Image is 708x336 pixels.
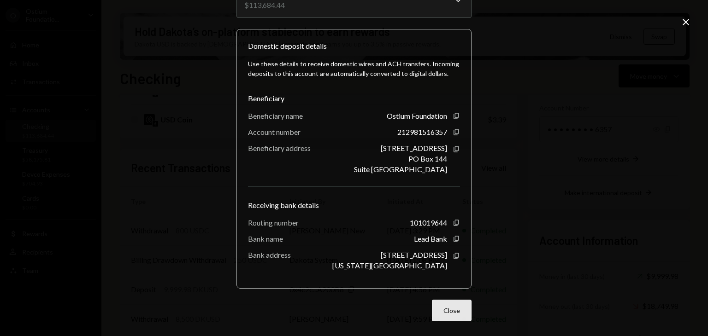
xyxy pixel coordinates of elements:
[381,250,447,259] div: [STREET_ADDRESS]
[248,41,327,52] div: Domestic deposit details
[248,93,460,104] div: Beneficiary
[414,234,447,243] div: Lead Bank
[248,200,460,211] div: Receiving bank details
[387,111,447,120] div: Ostium Foundation
[332,261,447,270] div: [US_STATE][GEOGRAPHIC_DATA]
[408,154,447,163] div: PO Box 144
[248,127,301,136] div: Account number
[432,300,472,321] button: Close
[248,218,299,227] div: Routing number
[248,234,283,243] div: Bank name
[248,144,311,152] div: Beneficiary address
[248,111,303,120] div: Beneficiary name
[248,59,460,78] div: Use these details to receive domestic wires and ACH transfers. Incoming deposits to this account ...
[381,144,447,152] div: [STREET_ADDRESS]
[248,250,291,259] div: Bank address
[354,165,447,174] div: Suite [GEOGRAPHIC_DATA]
[397,127,447,136] div: 212981516357
[410,218,447,227] div: 101019644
